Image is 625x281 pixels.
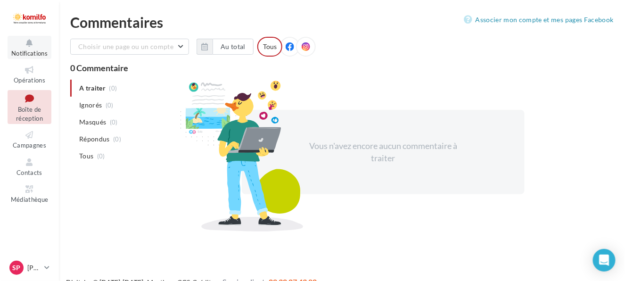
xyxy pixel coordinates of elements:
button: Au total [213,39,254,55]
span: (0) [110,118,118,126]
span: Masqués [79,117,106,127]
span: Contacts [16,169,42,176]
div: Tous [257,37,282,57]
div: Vous n'avez encore aucun commentaire à traiter [302,140,464,164]
span: Répondus [79,134,110,144]
span: Ignorés [79,100,102,110]
span: Notifications [11,50,48,57]
a: Contacts [8,155,51,178]
span: (0) [113,135,121,143]
span: Tous [79,151,93,161]
button: Au total [197,39,254,55]
span: Campagnes [13,141,46,149]
a: Opérations [8,63,51,86]
a: Associer mon compte et mes pages Facebook [464,14,614,25]
span: (0) [97,152,105,160]
div: Commentaires [70,15,614,29]
a: Boîte de réception [8,90,51,124]
div: Open Intercom Messenger [593,249,616,272]
p: [PERSON_NAME] [27,263,41,273]
button: Choisir une page ou un compte [70,39,189,55]
span: Boîte de réception [16,106,43,122]
span: (0) [106,101,114,109]
a: Sp [PERSON_NAME] [8,259,51,277]
a: Médiathèque [8,182,51,205]
span: Médiathèque [11,196,49,203]
span: Opérations [14,76,45,84]
span: Sp [13,263,21,273]
span: Choisir une page ou un compte [78,42,173,50]
a: Campagnes [8,128,51,151]
button: Notifications [8,36,51,59]
div: 0 Commentaire [70,64,614,72]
